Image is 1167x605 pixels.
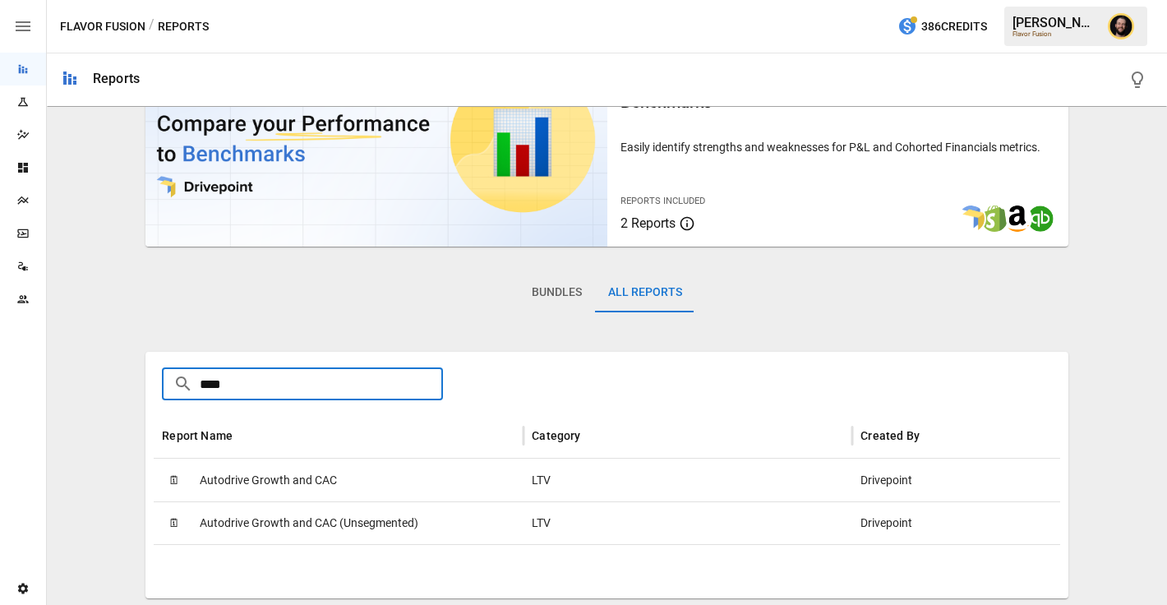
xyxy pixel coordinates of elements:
div: Created By [860,429,920,442]
span: Reports Included [620,196,705,206]
img: video thumbnail [145,33,607,247]
img: Ciaran Nugent [1108,13,1134,39]
button: Sort [921,424,944,447]
button: 386Credits [891,12,994,42]
span: 🗓 [162,511,187,536]
span: Autodrive Growth and CAC (Unsegmented) [200,502,418,544]
div: Category [532,429,580,442]
img: shopify [981,206,1008,232]
img: amazon [1004,206,1031,232]
button: All Reports [595,273,695,312]
div: Reports [93,71,140,86]
span: 🗓 [162,469,187,493]
div: [PERSON_NAME] [1012,15,1098,30]
span: 386 Credits [921,16,987,37]
button: Ciaran Nugent [1098,3,1144,49]
button: Sort [234,424,257,447]
div: / [149,16,155,37]
img: quickbooks [1027,206,1054,232]
button: Bundles [519,273,595,312]
button: Sort [583,424,606,447]
button: Flavor Fusion [60,16,145,37]
div: Report Name [162,429,233,442]
span: Autodrive Growth and CAC [200,460,337,501]
p: Easily identify strengths and weaknesses for P&L and Cohorted Financials metrics. [620,139,1055,155]
div: LTV [524,501,852,544]
div: LTV [524,459,852,501]
div: Flavor Fusion [1012,30,1098,38]
img: smart model [958,206,985,232]
span: 2 Reports [620,215,676,231]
